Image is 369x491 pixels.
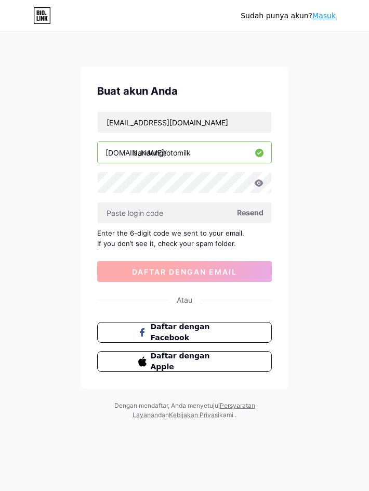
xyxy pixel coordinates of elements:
[97,322,272,343] button: Daftar dengan Facebook
[98,112,271,133] input: E-mail
[177,295,192,304] font: Atau
[114,402,220,409] font: Dengan mendaftar, Anda menyetujui
[97,261,272,282] button: daftar dengan email
[151,322,210,342] font: Daftar dengan Facebook
[97,85,178,97] font: Buat akun Anda
[219,411,236,419] font: kami .
[98,142,271,163] input: nama belakang
[312,11,336,20] a: Masuk
[241,11,312,20] font: Sudah punya akun?
[169,411,219,419] a: Kebijakan Privasi
[98,202,271,223] input: Paste login code
[237,207,263,218] span: Resend
[97,351,272,372] button: Daftar dengan Apple
[132,267,237,276] font: daftar dengan email
[97,228,272,249] div: Enter the 6-digit code we sent to your email. If you don’t see it, check your spam folder.
[158,411,169,419] font: dan
[106,148,167,157] font: [DOMAIN_NAME]/
[151,352,210,371] font: Daftar dengan Apple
